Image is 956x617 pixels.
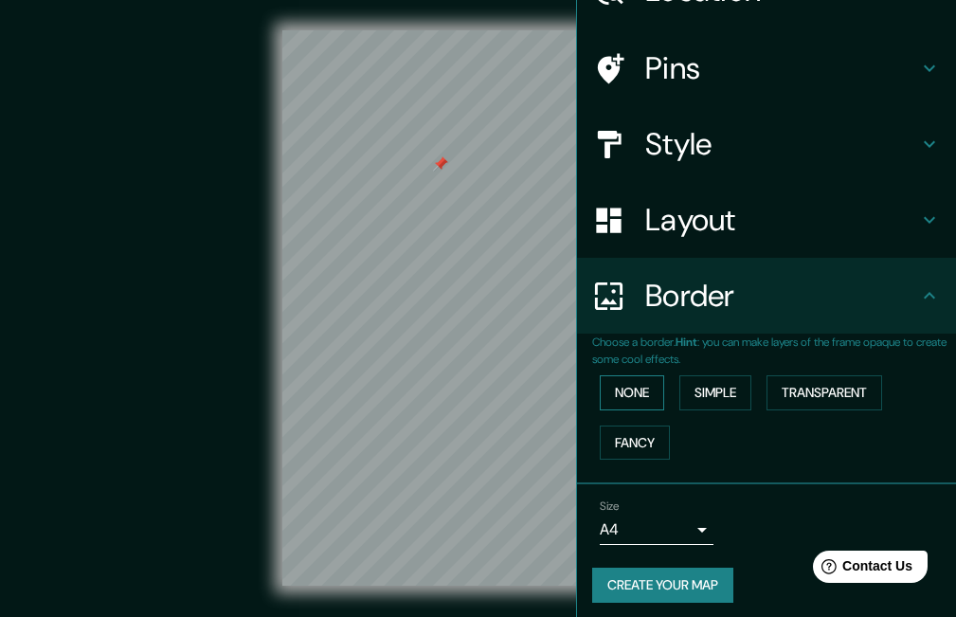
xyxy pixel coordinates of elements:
[645,201,918,239] h4: Layout
[592,568,733,603] button: Create your map
[592,334,956,368] p: Choose a border. : you can make layers of the frame opaque to create some cool effects.
[600,426,670,461] button: Fancy
[282,30,675,586] canvas: Map
[645,125,918,163] h4: Style
[577,182,956,258] div: Layout
[577,30,956,106] div: Pins
[600,499,620,515] label: Size
[600,375,664,410] button: None
[767,375,882,410] button: Transparent
[645,277,918,315] h4: Border
[787,543,935,596] iframe: Help widget launcher
[676,335,697,350] b: Hint
[600,515,713,545] div: A4
[679,375,751,410] button: Simple
[645,49,918,87] h4: Pins
[577,106,956,182] div: Style
[577,258,956,334] div: Border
